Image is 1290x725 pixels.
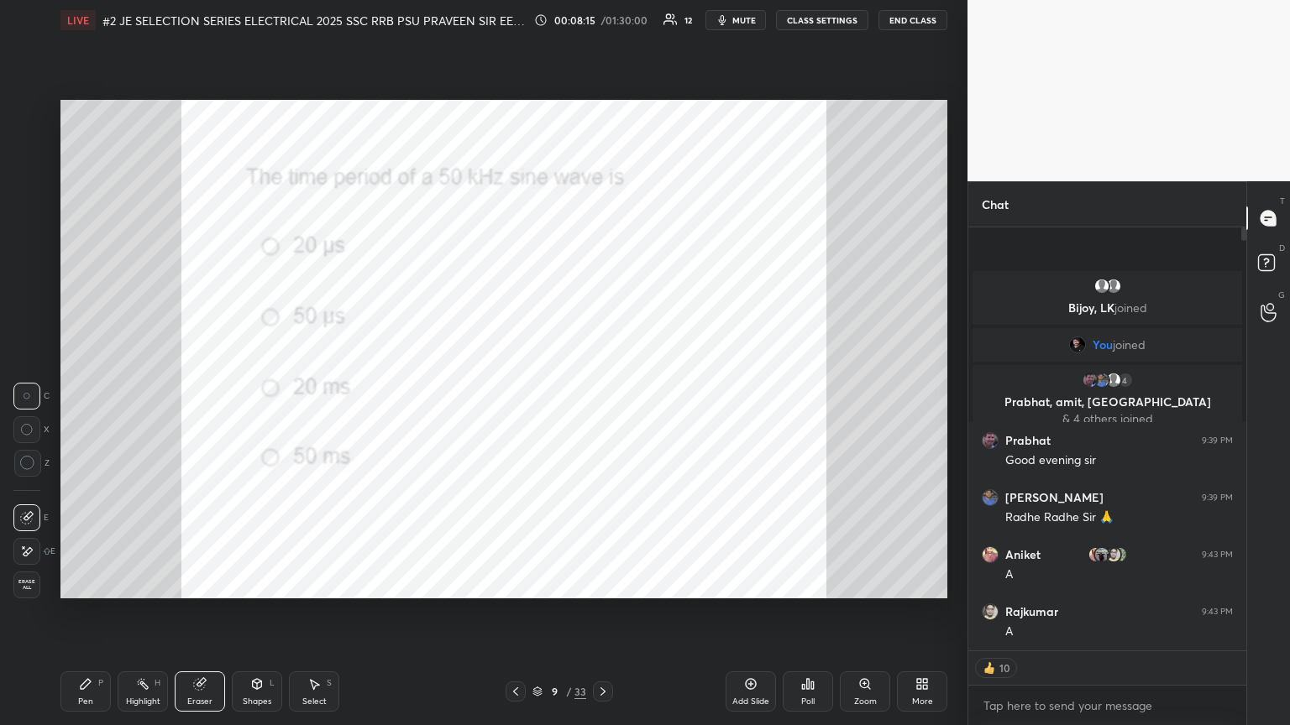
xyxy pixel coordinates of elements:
div: 4 [1117,372,1134,389]
p: D [1279,242,1285,254]
img: default.png [1105,372,1122,389]
img: 146514339b8b44cabaa0fd5876eb150f.jpg [1093,546,1110,563]
div: Highlight [126,697,160,706]
div: Zoom [854,697,877,706]
div: More [912,697,933,706]
div: A [1005,566,1233,583]
h6: [PERSON_NAME] [1005,490,1104,505]
h6: Rajkumar [1005,604,1058,619]
button: End Class [878,10,947,30]
div: Pen [78,697,93,706]
div: 9:43 PM [1202,607,1233,617]
div: 10 [998,661,1011,675]
p: T [1280,195,1285,207]
span: joined [1114,300,1147,316]
div: Select [302,697,327,706]
div: P [98,679,103,687]
div: 9:39 PM [1202,436,1233,446]
div: S [327,679,332,687]
span: You [1093,338,1113,352]
button: CLASS SETTINGS [776,10,868,30]
div: Radhe Radhe Sir 🙏 [1005,509,1233,526]
img: 09ecb81268584b08ad8d86d33285a74d.jpg [1105,546,1122,563]
div: 9 [546,686,563,696]
div: 12 [684,16,692,24]
div: grid [968,268,1246,650]
p: Prabhat, amit, [GEOGRAPHIC_DATA] [983,395,1232,409]
div: A [1005,623,1233,640]
span: Erase all [14,579,39,591]
img: 09ecb81268584b08ad8d86d33285a74d.jpg [982,603,999,620]
div: Good evening sir [1005,452,1233,469]
div: / [566,686,571,696]
img: default.png [1093,278,1110,295]
div: Shapes [243,697,271,706]
img: 42e24bcac9e04894921b49dc9476576e.jpg [982,546,999,563]
p: & 4 others joined [983,412,1232,425]
div: Add Slide [732,697,769,706]
img: 3 [1093,372,1110,389]
div: Eraser [187,697,212,706]
h6: Prabhat [1005,433,1051,448]
img: 4ca93965ae724d82a9b60d256b3e0ccf.jpg [1111,546,1128,563]
img: default.png [1105,278,1122,295]
span: joined [1113,338,1146,352]
img: 5ced908ece4343448b4c182ab94390f6.jpg [1069,336,1086,353]
div: 9:43 PM [1202,550,1233,560]
button: mute [705,10,766,30]
div: X [13,416,50,443]
div: LIVE [60,10,96,30]
img: thumbs_up.png [981,660,998,676]
img: 3 [982,489,999,506]
div: 33 [574,684,586,699]
p: Bijoy, LK [983,301,1232,315]
div: E [13,504,49,531]
img: 42e24bcac9e04894921b49dc9476576e.jpg [1088,546,1104,563]
img: 6cd2688db82340f09d6f36240618246a.jpg [1082,372,1099,389]
div: Z [13,450,50,477]
img: 6cd2688db82340f09d6f36240618246a.jpg [982,432,999,449]
div: C [13,383,50,409]
p: Chat [968,182,1022,227]
div: H [155,679,160,687]
span: mute [732,14,756,26]
div: L [270,679,275,687]
div: 9:39 PM [1202,493,1233,503]
div: Poll [801,697,815,706]
h4: #2 JE SELECTION SERIES ELECTRICAL 2025 SSC RRB PSU PRAVEEN SIR EEEGURU [102,13,527,29]
div: E [13,538,55,565]
p: G [1278,289,1285,301]
h6: Aniket [1005,547,1041,562]
img: fb0a252707ef4a04af966b653a5f050c.png [1099,546,1116,563]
